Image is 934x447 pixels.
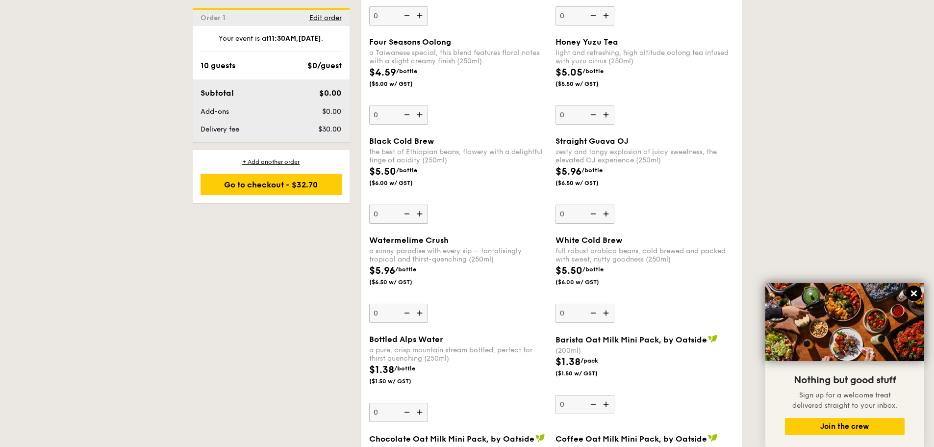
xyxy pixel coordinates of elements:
[708,434,718,443] img: icon-vegan.f8ff3823.svg
[585,304,600,322] img: icon-reduce.1d2dbef1.svg
[319,88,341,98] span: $0.00
[394,365,415,372] span: /bottle
[269,34,296,43] strong: 11:30AM
[581,357,598,364] span: /pack
[413,6,428,25] img: icon-add.58712e84.svg
[322,107,341,116] span: $0.00
[765,283,924,361] img: DSC07876-Edit02-Large.jpeg
[369,67,396,79] span: $4.59
[399,6,413,25] img: icon-reduce.1d2dbef1.svg
[369,37,451,47] span: Four Seasons Oolong
[369,205,428,224] input: Black Cold Brewthe best of Ethiopian beans, flowery with a delightful tinge of acidity (250ml)$5....
[413,304,428,322] img: icon-add.58712e84.svg
[555,136,629,146] span: Straight Guava OJ
[555,166,581,178] span: $5.96
[369,377,436,385] span: ($1.50 w/ GST)
[600,105,614,124] img: icon-add.58712e84.svg
[600,6,614,25] img: icon-add.58712e84.svg
[585,205,600,223] img: icon-reduce.1d2dbef1.svg
[396,68,417,75] span: /bottle
[794,374,896,386] span: Nothing but good stuff
[555,434,707,444] span: Coffee Oat Milk Mini Pack, by Oatside
[413,403,428,421] img: icon-add.58712e84.svg
[555,205,614,224] input: Straight Guava OJzesty and tangy explosion of juicy sweetness, the elevated OJ experience (250ml)...
[413,205,428,223] img: icon-add.58712e84.svg
[201,60,235,72] div: 10 guests
[555,236,622,245] span: White Cold Brew
[369,105,428,125] input: Four Seasons Oolonga Taiwanese special, this blend features floral notes with a slight creamy fin...
[906,286,922,301] button: Close
[201,88,234,98] span: Subtotal
[399,403,413,421] img: icon-reduce.1d2dbef1.svg
[201,107,229,116] span: Add-ons
[369,403,428,422] input: Bottled Alps Watera pure, crisp mountain stream bottled, perfect for thirst quenching (250ml)$1.3...
[708,335,718,343] img: icon-vegan.f8ff3823.svg
[600,205,614,223] img: icon-add.58712e84.svg
[555,105,614,125] input: Honey Yuzu Tealight and refreshing, high altitude oolong tea infused with yuzu citrus (250ml)$5.0...
[600,395,614,414] img: icon-add.58712e84.svg
[555,265,582,277] span: $5.50
[585,395,600,414] img: icon-reduce.1d2dbef1.svg
[369,304,428,323] input: Watermelime Crusha sunny paradise with every sip – tantalisingly tropical and thirst-quenching (2...
[369,265,395,277] span: $5.96
[399,205,413,223] img: icon-reduce.1d2dbef1.svg
[555,356,581,368] span: $1.38
[369,346,548,363] div: a pure, crisp mountain stream bottled, perfect for thirst quenching (250ml)
[582,68,604,75] span: /bottle
[555,179,622,187] span: ($6.50 w/ GST)
[369,136,434,146] span: Black Cold Brew
[535,434,545,443] img: icon-vegan.f8ff3823.svg
[201,158,342,166] div: + Add another order
[555,148,734,164] div: zesty and tangy explosion of juicy sweetness, the elevated OJ experience (250ml)
[555,6,614,26] input: $22.94/box($25.00 w/ GST)
[555,247,734,263] div: full robust arabica beans, cold brewed and packed with sweet, nutty goodness (250ml)
[318,125,341,133] span: $30.00
[555,304,614,323] input: White Cold Brewfull robust arabica beans, cold brewed and packed with sweet, nutty goodness (250m...
[585,105,600,124] img: icon-reduce.1d2dbef1.svg
[600,304,614,322] img: icon-add.58712e84.svg
[555,346,734,355] div: (200ml)
[201,14,229,22] span: Order 1
[555,80,622,88] span: ($5.50 w/ GST)
[369,49,548,65] div: a Taiwanese special, this blend features floral notes with a slight creamy finish (250ml)
[413,105,428,124] img: icon-add.58712e84.svg
[369,364,394,376] span: $1.38
[369,236,449,245] span: Watermelime Crush
[555,49,734,65] div: light and refreshing, high altitude oolong tea infused with yuzu citrus (250ml)
[555,335,707,344] span: Barista Oat Milk Mini Pack, by Oatside
[201,125,239,133] span: Delivery fee
[555,278,622,286] span: ($6.00 w/ GST)
[395,266,416,273] span: /bottle
[369,247,548,263] div: a sunny paradise with every sip – tantalisingly tropical and thirst-quenching (250ml)
[582,266,604,273] span: /bottle
[309,14,342,22] span: Edit order
[585,6,600,25] img: icon-reduce.1d2dbef1.svg
[555,395,614,414] input: Barista Oat Milk Mini Pack, by Oatside(200ml)$1.38/pack($1.50 w/ GST)
[581,167,603,174] span: /bottle
[201,174,342,195] div: Go to checkout - $32.70
[396,167,417,174] span: /bottle
[399,105,413,124] img: icon-reduce.1d2dbef1.svg
[369,335,443,344] span: Bottled Alps Water
[369,80,436,88] span: ($5.00 w/ GST)
[785,418,905,435] button: Join the crew
[369,6,428,26] input: $22.94/box($25.00 w/ GST)
[201,34,342,52] div: Your event is at , .
[307,60,342,72] div: $0/guest
[399,304,413,322] img: icon-reduce.1d2dbef1.svg
[555,369,622,377] span: ($1.50 w/ GST)
[298,34,321,43] strong: [DATE]
[369,278,436,286] span: ($6.50 w/ GST)
[555,37,618,47] span: Honey Yuzu Tea
[369,179,436,187] span: ($6.00 w/ GST)
[792,391,897,410] span: Sign up for a welcome treat delivered straight to your inbox.
[369,166,396,178] span: $5.50
[369,434,534,444] span: Chocolate Oat Milk Mini Pack, by Oatside
[369,148,548,164] div: the best of Ethiopian beans, flowery with a delightful tinge of acidity (250ml)
[555,67,582,79] span: $5.05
